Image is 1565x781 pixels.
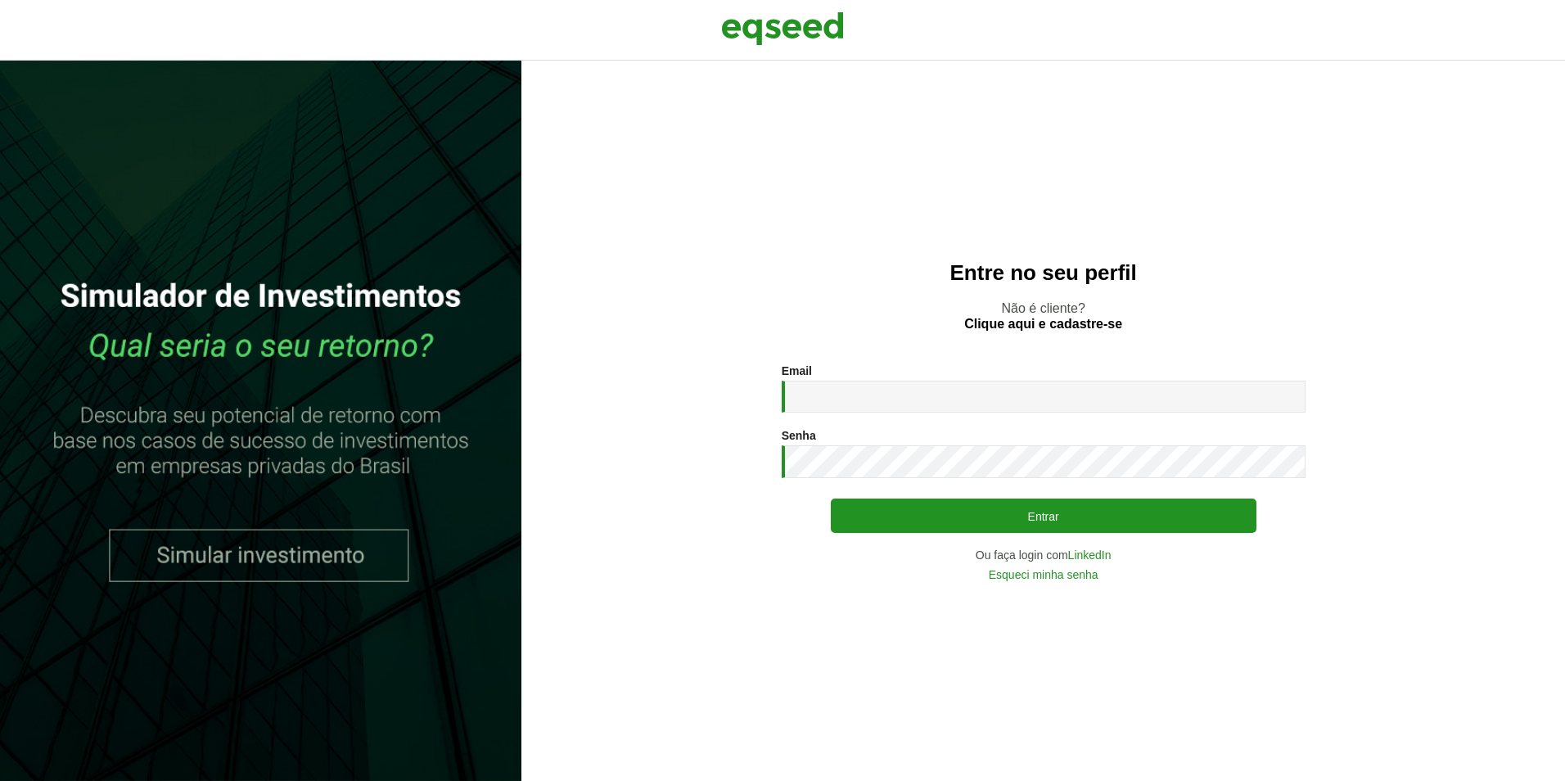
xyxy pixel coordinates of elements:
[1068,549,1112,561] a: LinkedIn
[782,365,812,377] label: Email
[554,261,1532,285] h2: Entre no seu perfil
[831,499,1256,533] button: Entrar
[782,549,1306,561] div: Ou faça login com
[721,8,844,49] img: EqSeed Logo
[964,318,1122,331] a: Clique aqui e cadastre-se
[782,430,816,441] label: Senha
[989,569,1098,580] a: Esqueci minha senha
[554,300,1532,332] p: Não é cliente?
